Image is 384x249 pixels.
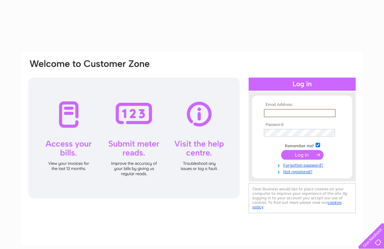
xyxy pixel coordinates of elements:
td: Remember me? [262,142,342,149]
a: cookies policy [252,200,342,209]
input: Submit [281,150,324,160]
div: Clear Business would like to place cookies on your computer to improve your experience of the sit... [249,183,356,213]
a: Forgotten password? [264,161,342,168]
th: Email Address: [262,102,342,107]
th: Password: [262,122,342,127]
a: Not registered? [264,168,342,175]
